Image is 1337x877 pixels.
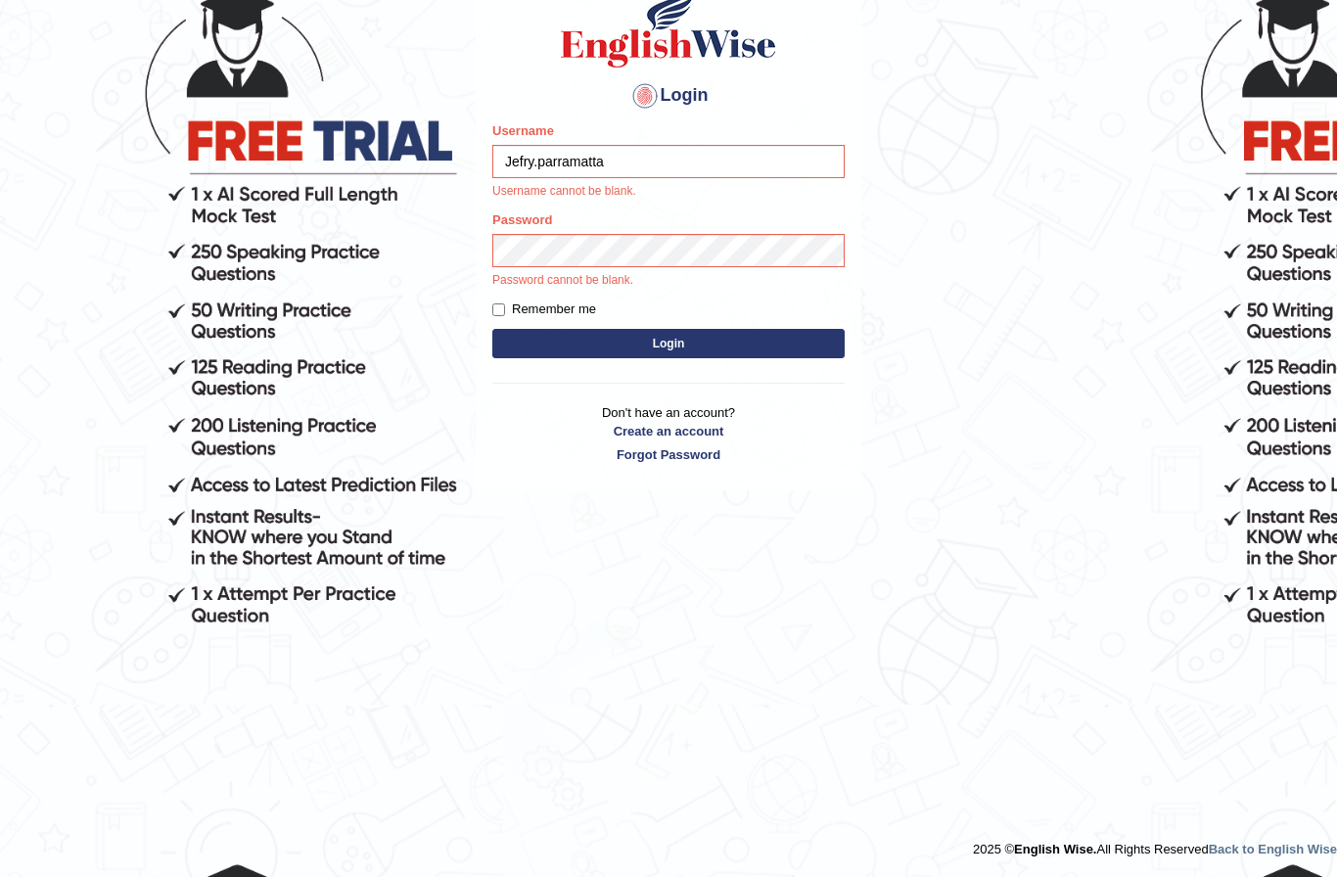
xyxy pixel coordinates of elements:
[973,830,1337,858] div: 2025 © All Rights Reserved
[492,183,845,201] p: Username cannot be blank.
[492,422,845,440] a: Create an account
[492,403,845,464] p: Don't have an account?
[1209,842,1337,856] a: Back to English Wise
[492,272,845,290] p: Password cannot be blank.
[492,303,505,316] input: Remember me
[492,300,596,319] label: Remember me
[492,121,554,140] label: Username
[492,329,845,358] button: Login
[492,80,845,112] h4: Login
[492,445,845,464] a: Forgot Password
[492,210,552,229] label: Password
[1014,842,1096,856] strong: English Wise.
